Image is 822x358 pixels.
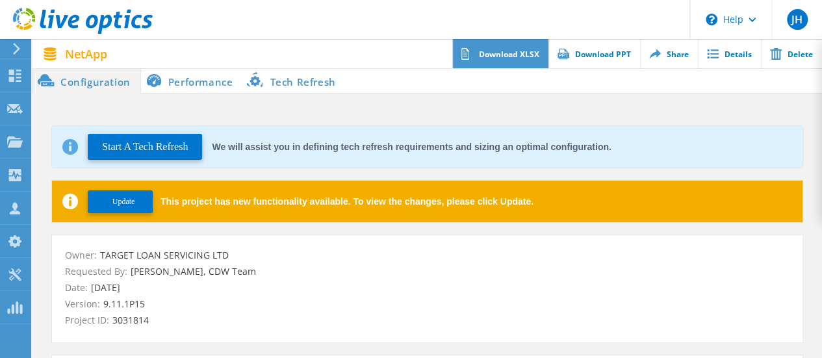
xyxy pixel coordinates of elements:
button: Start A Tech Refresh [88,134,202,160]
button: Update [88,190,153,213]
a: Details [698,39,761,68]
span: 9.11.1P15 [100,298,145,310]
a: Live Optics Dashboard [13,27,153,36]
a: Download PPT [548,39,640,68]
p: Owner: [65,248,790,262]
a: Delete [761,39,822,68]
div: We will assist you in defining tech refresh requirements and sizing an optimal configuration. [212,142,611,151]
span: JH [791,14,803,25]
a: Share [640,39,698,68]
span: [DATE] [88,281,120,294]
span: NetApp [65,48,107,60]
svg: \n [706,14,717,25]
a: Download XLSX [452,39,548,68]
span: Update [112,197,135,207]
span: This project has new functionality available. To view the changes, please click Update. [161,197,533,206]
span: TARGET LOAN SERVICING LTD [97,249,229,261]
span: 3031814 [109,314,149,326]
p: Requested By: [65,264,790,279]
span: [PERSON_NAME], CDW Team [127,265,256,277]
p: Project ID: [65,313,790,327]
p: Version: [65,297,790,311]
p: Date: [65,281,790,295]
